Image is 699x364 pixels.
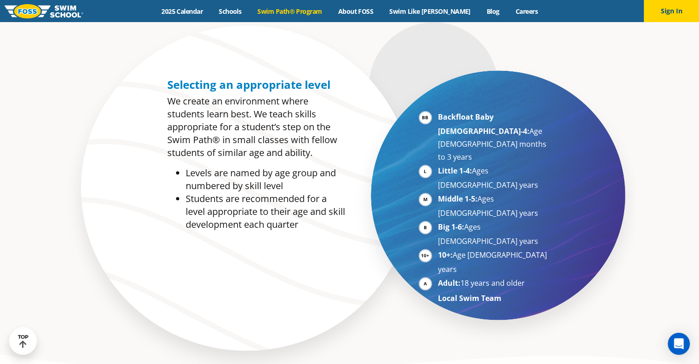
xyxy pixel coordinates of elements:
li: 18 years and older [438,277,551,291]
a: Careers [507,7,546,16]
li: Ages [DEMOGRAPHIC_DATA] years [438,192,551,220]
li: Ages [DEMOGRAPHIC_DATA] years [438,220,551,248]
strong: Big 1-6: [438,222,464,232]
li: Ages [DEMOGRAPHIC_DATA] years [438,164,551,191]
div: Open Intercom Messenger [668,333,690,355]
li: Levels are named by age group and numbered by skill level [186,167,345,192]
a: Blog [478,7,507,16]
strong: Backfloat Baby [DEMOGRAPHIC_DATA]-4: [438,112,529,136]
strong: Middle 1-5: [438,194,477,204]
strong: Little 1-4: [438,166,472,176]
span: Selecting an appropriate level [167,77,330,92]
p: We create an environment where students learn best. We teach skills appropriate for a student’s s... [167,95,345,159]
a: Swim Like [PERSON_NAME] [381,7,479,16]
li: Age [DEMOGRAPHIC_DATA] months to 3 years [438,110,551,163]
a: About FOSS [330,7,381,16]
div: TOP [18,334,28,348]
li: Students are recommended for a level appropriate to their age and skill development each quarter [186,192,345,231]
li: Age [DEMOGRAPHIC_DATA] years [438,248,551,276]
strong: 10+: [438,250,453,260]
img: FOSS Swim School Logo [5,4,83,18]
strong: Adult: [438,278,460,288]
a: Swim Path® Program [250,7,330,16]
strong: Local Swim Team [438,293,501,303]
a: Schools [211,7,250,16]
a: 2025 Calendar [153,7,211,16]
